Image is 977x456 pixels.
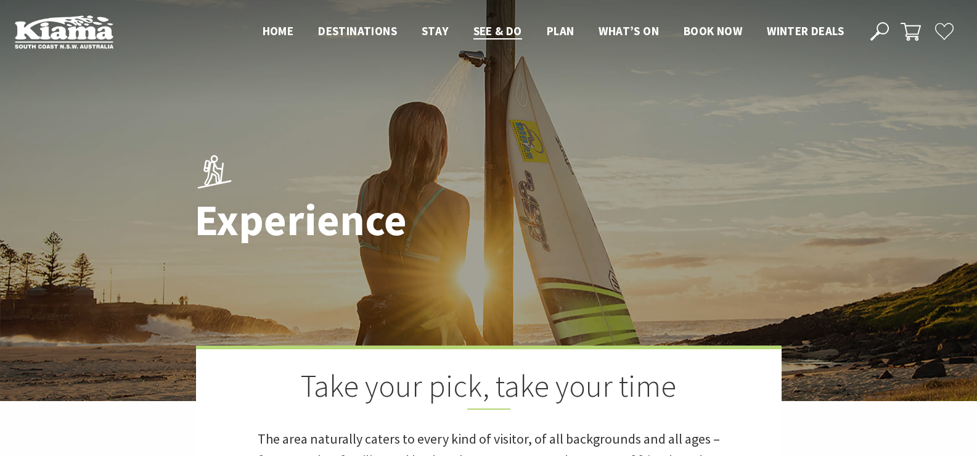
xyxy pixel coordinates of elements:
[547,23,574,38] span: Plan
[263,23,294,38] span: Home
[473,23,522,38] span: See & Do
[195,197,543,244] h1: Experience
[250,22,856,42] nav: Main Menu
[318,23,397,38] span: Destinations
[767,23,844,38] span: Winter Deals
[599,23,659,38] span: What’s On
[15,15,113,49] img: Kiama Logo
[684,23,742,38] span: Book now
[258,368,720,410] h2: Take your pick, take your time
[422,23,449,38] span: Stay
